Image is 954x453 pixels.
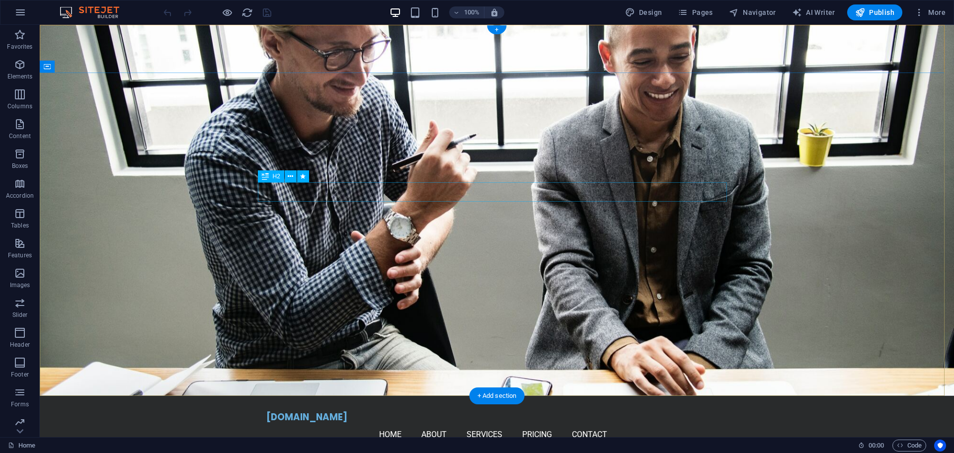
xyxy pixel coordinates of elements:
[621,4,666,20] button: Design
[6,192,34,200] p: Accordion
[7,73,33,80] p: Elements
[490,8,499,17] i: On resize automatically adjust zoom level to fit chosen device.
[449,6,484,18] button: 100%
[10,281,30,289] p: Images
[11,400,29,408] p: Forms
[858,440,884,452] h6: Session time
[40,25,954,437] iframe: To enrich screen reader interactions, please activate Accessibility in Grammarly extension settings
[897,440,922,452] span: Code
[12,162,28,170] p: Boxes
[12,311,28,319] p: Slider
[910,4,950,20] button: More
[625,7,662,17] span: Design
[847,4,902,20] button: Publish
[9,132,31,140] p: Content
[725,4,780,20] button: Navigator
[892,440,926,452] button: Code
[487,25,506,34] div: +
[621,4,666,20] div: Design (Ctrl+Alt+Y)
[8,251,32,259] p: Features
[11,371,29,378] p: Footer
[792,7,835,17] span: AI Writer
[273,173,280,179] span: H2
[875,442,877,449] span: :
[470,387,525,404] div: + Add section
[241,6,253,18] button: reload
[678,7,713,17] span: Pages
[57,6,132,18] img: Editor Logo
[10,341,30,349] p: Header
[729,7,776,17] span: Navigator
[11,222,29,229] p: Tables
[7,102,32,110] p: Columns
[855,7,894,17] span: Publish
[8,440,35,452] a: Click to cancel selection. Double-click to open Pages
[914,7,946,17] span: More
[221,6,233,18] button: Click here to leave preview mode and continue editing
[464,6,480,18] h6: 100%
[674,4,716,20] button: Pages
[241,7,253,18] i: Reload page
[7,43,32,51] p: Favorites
[788,4,839,20] button: AI Writer
[869,440,884,452] span: 00 00
[934,440,946,452] button: Usercentrics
